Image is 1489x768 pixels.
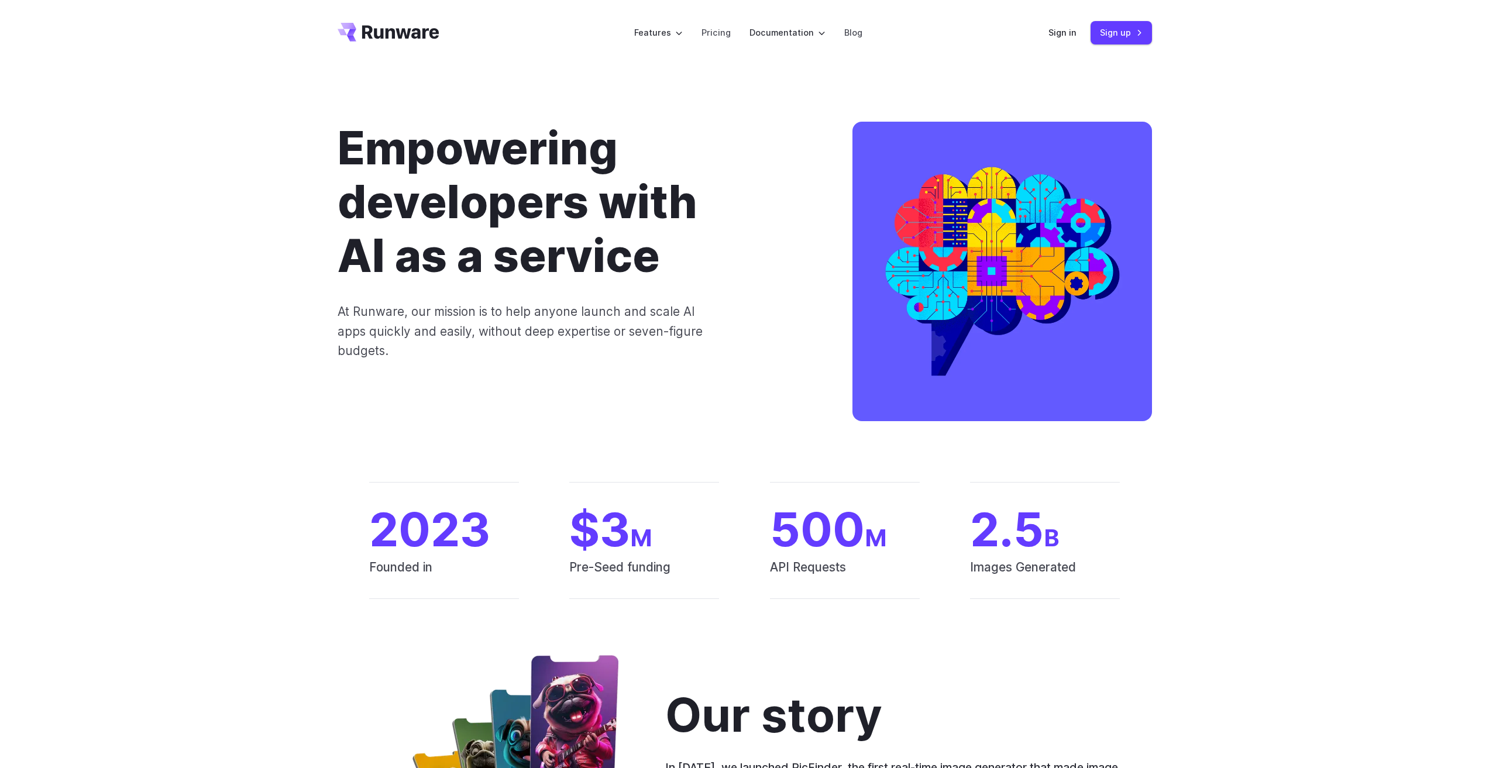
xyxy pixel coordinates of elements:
a: Pricing [701,26,731,39]
label: Features [634,26,683,39]
h1: Empowering developers with AI as a service [338,122,815,283]
label: Documentation [749,26,826,39]
span: Founded in [369,557,519,598]
span: 2.5 [970,506,1120,553]
a: Sign up [1091,21,1152,44]
img: A colorful illustration of a brain made up of circuit boards [852,122,1152,421]
span: 500 [770,506,920,553]
a: Sign in [1048,26,1077,39]
span: $3 [569,506,719,553]
p: At Runware, our mission is to help anyone launch and scale AI apps quickly and easily, without de... [338,302,720,360]
a: Blog [844,26,862,39]
h2: Our story [665,690,882,740]
span: Pre-Seed funding [569,557,719,598]
span: M [630,524,652,552]
a: Go to / [338,23,439,42]
span: B [1044,524,1060,552]
span: 2023 [369,506,519,553]
span: API Requests [770,557,920,598]
span: M [865,524,887,552]
span: Images Generated [970,557,1120,598]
